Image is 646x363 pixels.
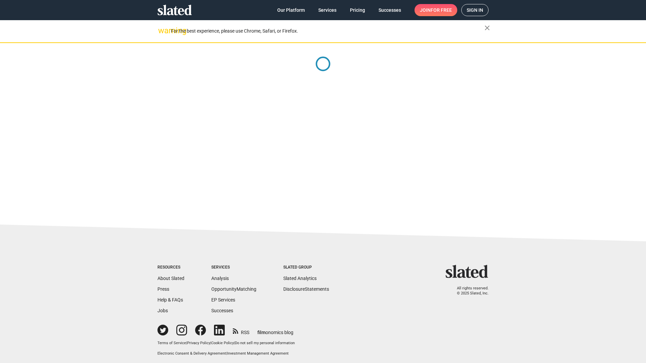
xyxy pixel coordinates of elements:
[272,4,310,16] a: Our Platform
[345,4,370,16] a: Pricing
[461,4,489,16] a: Sign in
[233,325,249,336] a: RSS
[157,351,226,356] a: Electronic Consent & Delivery Agreement
[283,276,317,281] a: Slated Analytics
[157,297,183,302] a: Help & FAQs
[157,308,168,313] a: Jobs
[211,297,235,302] a: EP Services
[257,324,293,336] a: filmonomics blog
[157,276,184,281] a: About Slated
[283,265,329,270] div: Slated Group
[186,341,187,345] span: |
[211,276,229,281] a: Analysis
[420,4,452,16] span: Join
[158,27,166,35] mat-icon: warning
[350,4,365,16] span: Pricing
[234,341,235,345] span: |
[415,4,457,16] a: Joinfor free
[318,4,336,16] span: Services
[257,330,265,335] span: film
[235,341,295,346] button: Do not sell my personal information
[467,4,483,16] span: Sign in
[431,4,452,16] span: for free
[171,27,485,36] div: For the best experience, please use Chrome, Safari, or Firefox.
[211,308,233,313] a: Successes
[226,351,227,356] span: |
[187,341,210,345] a: Privacy Policy
[157,286,169,292] a: Press
[483,24,491,32] mat-icon: close
[379,4,401,16] span: Successes
[211,286,256,292] a: OpportunityMatching
[450,286,489,296] p: All rights reserved. © 2025 Slated, Inc.
[211,265,256,270] div: Services
[227,351,289,356] a: Investment Management Agreement
[210,341,211,345] span: |
[211,341,234,345] a: Cookie Policy
[313,4,342,16] a: Services
[277,4,305,16] span: Our Platform
[373,4,406,16] a: Successes
[283,286,329,292] a: DisclosureStatements
[157,265,184,270] div: Resources
[157,341,186,345] a: Terms of Service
